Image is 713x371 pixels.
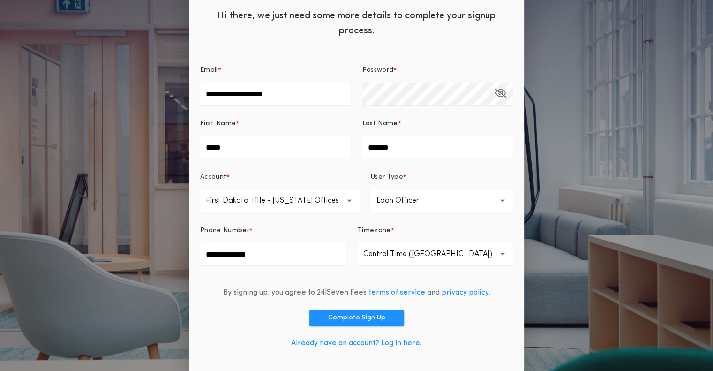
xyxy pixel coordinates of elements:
p: Email [200,66,218,75]
input: Password* [362,83,513,105]
button: Password* [495,83,506,105]
a: terms of service [368,289,425,296]
input: Last Name* [362,136,513,159]
p: Account [200,173,226,182]
button: Central Time ([GEOGRAPHIC_DATA]) [358,243,513,265]
input: Phone Number* [200,243,346,265]
div: Hi there, we just need some more details to complete your signup process. [189,1,524,43]
p: Password [362,66,394,75]
p: Phone Number [200,226,249,235]
button: Loan Officer [371,189,513,212]
p: First Name [200,119,236,129]
input: First Name* [200,136,351,159]
a: Already have an account? Log in here. [291,340,422,347]
p: User Type [371,173,403,182]
input: Email* [200,83,351,105]
p: Central Time ([GEOGRAPHIC_DATA]) [363,249,507,260]
p: Loan Officer [376,195,434,206]
a: privacy policy. [442,289,490,296]
button: First Dakota Title - [US_STATE] Offices [200,189,360,212]
div: By signing up, you agree to 24|Seven Fees and [223,287,490,298]
p: First Dakota Title - [US_STATE] Offices [206,195,354,206]
p: Last Name [362,119,398,129]
button: Complete Sign Up [309,310,404,326]
p: Timezone [358,226,391,235]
